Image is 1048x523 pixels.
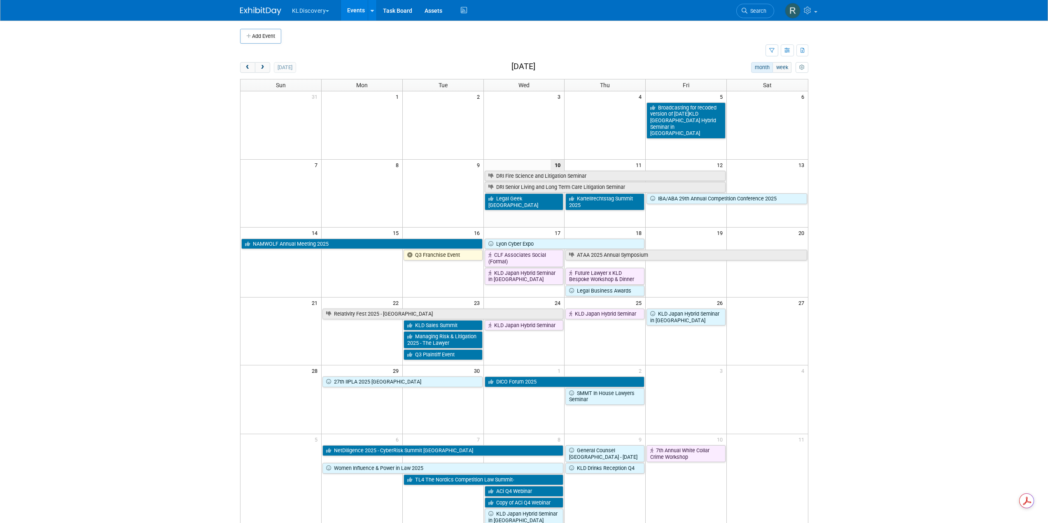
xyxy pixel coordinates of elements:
span: 8 [557,434,564,444]
a: KLD Japan Hybrid Seminar [485,320,564,331]
a: Q3 Plaintiff Event [404,349,483,360]
button: week [773,62,791,73]
span: 10 [716,434,726,444]
span: Wed [518,82,530,88]
span: Search [747,8,766,14]
a: NetDiligence 2025 - CyberRisk Summit [GEOGRAPHIC_DATA] [322,445,564,456]
span: 28 [311,365,321,376]
span: 29 [392,365,402,376]
a: KLD Japan Hybrid Seminar [565,309,644,319]
span: Tue [439,82,448,88]
a: TL4 The Nordics Competition Law Summit- [404,474,564,485]
button: myCustomButton [796,62,808,73]
span: 11 [635,160,645,170]
span: 1 [557,365,564,376]
button: month [751,62,773,73]
span: 14 [311,228,321,238]
a: Legal Geek [GEOGRAPHIC_DATA] [485,193,564,210]
a: 27th IIPLA 2025 [GEOGRAPHIC_DATA] [322,377,483,387]
span: 24 [554,298,564,308]
span: 13 [798,160,808,170]
span: 3 [719,365,726,376]
h2: [DATE] [511,62,535,71]
span: 3 [557,91,564,102]
a: Women Influence & Power in Law 2025 [322,463,564,474]
a: General Counsel [GEOGRAPHIC_DATA] - [DATE] [565,445,644,462]
span: 5 [719,91,726,102]
a: ACi Q4 Webinar [485,486,564,497]
span: 6 [395,434,402,444]
a: Kartellrechtstag Summit 2025 [565,193,644,210]
button: prev [240,62,255,73]
span: 31 [311,91,321,102]
i: Personalize Calendar [799,65,805,70]
a: KLD Japan Hybrid Seminar in [GEOGRAPHIC_DATA] [647,309,726,325]
a: KLD Japan Hybrid Seminar in [GEOGRAPHIC_DATA] [485,268,564,285]
span: 25 [635,298,645,308]
button: next [255,62,270,73]
a: KLD Sales Summit [404,320,483,331]
span: 5 [314,434,321,444]
a: NAMWOLF Annual Meeting 2025 [241,239,483,249]
span: 27 [798,298,808,308]
a: Legal Business Awards [565,286,644,296]
a: IBA/ABA 29th Annual Competition Conference 2025 [647,193,807,204]
span: 7 [314,160,321,170]
span: Mon [356,82,368,88]
a: Search [736,4,774,18]
a: DRI Fire Science and Litigation Seminar [485,171,726,181]
span: Thu [600,82,610,88]
span: 4 [638,91,645,102]
span: 26 [716,298,726,308]
a: Managing Risk & Litigation 2025 - The Lawyer [404,331,483,348]
a: Relativity Fest 2025 - [GEOGRAPHIC_DATA] [322,309,564,319]
span: 19 [716,228,726,238]
span: 12 [716,160,726,170]
span: 16 [473,228,483,238]
span: 8 [395,160,402,170]
img: ExhibitDay [240,7,281,15]
span: 11 [798,434,808,444]
span: 23 [473,298,483,308]
a: SMMT In House Lawyers Seminar [565,388,644,405]
span: 9 [476,160,483,170]
a: 7th Annual White Collar Crime Workshop [647,445,726,462]
span: 1 [395,91,402,102]
a: DRI Senior Living and Long Term Care Litigation Seminar [485,182,726,193]
span: 18 [635,228,645,238]
span: 9 [638,434,645,444]
a: CLF Associates Social (Formal) [485,250,564,267]
span: 15 [392,228,402,238]
span: Fri [683,82,689,88]
button: Add Event [240,29,281,44]
span: 20 [798,228,808,238]
span: 2 [638,365,645,376]
a: Q3 Franchise Event [404,250,483,260]
span: 21 [311,298,321,308]
span: 4 [801,365,808,376]
span: 6 [801,91,808,102]
button: [DATE] [274,62,296,73]
span: 10 [551,160,564,170]
a: DICO Forum 2025 [485,377,645,387]
span: 2 [476,91,483,102]
span: Sun [276,82,286,88]
a: Future Lawyer x KLD Bespoke Workshop & Dinner [565,268,644,285]
span: Sat [763,82,772,88]
a: ATAA 2025 Annual Symposium [565,250,807,260]
span: 7 [476,434,483,444]
a: KLD Drinks Reception Q4 [565,463,644,474]
a: Lyon Cyber Expo [485,239,645,249]
span: 22 [392,298,402,308]
img: Rishabh Bora [785,3,801,19]
a: Copy of ACi Q4 Webinar [485,497,564,508]
span: 17 [554,228,564,238]
a: Broadcasting for recoded version of [DATE]KLD [GEOGRAPHIC_DATA] Hybrid Seminar in [GEOGRAPHIC_DATA] [647,102,726,139]
span: 30 [473,365,483,376]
